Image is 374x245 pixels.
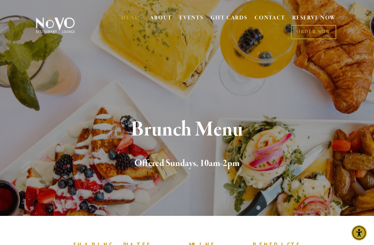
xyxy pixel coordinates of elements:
a: GIFT CARDS [211,12,247,25]
a: MENUS [121,15,143,21]
h2: Offered Sundays, 10am-2pm [44,156,330,171]
a: RESERVE NOW [292,12,336,25]
h1: Brunch Menu [44,119,330,141]
a: CONTACT [255,12,285,25]
a: ABOUT [150,15,172,21]
img: Novo Restaurant &amp; Lounge [35,17,76,34]
div: Accessibility Menu [351,225,367,240]
a: ORDER NOW [291,25,336,39]
a: EVENTS [179,15,203,21]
